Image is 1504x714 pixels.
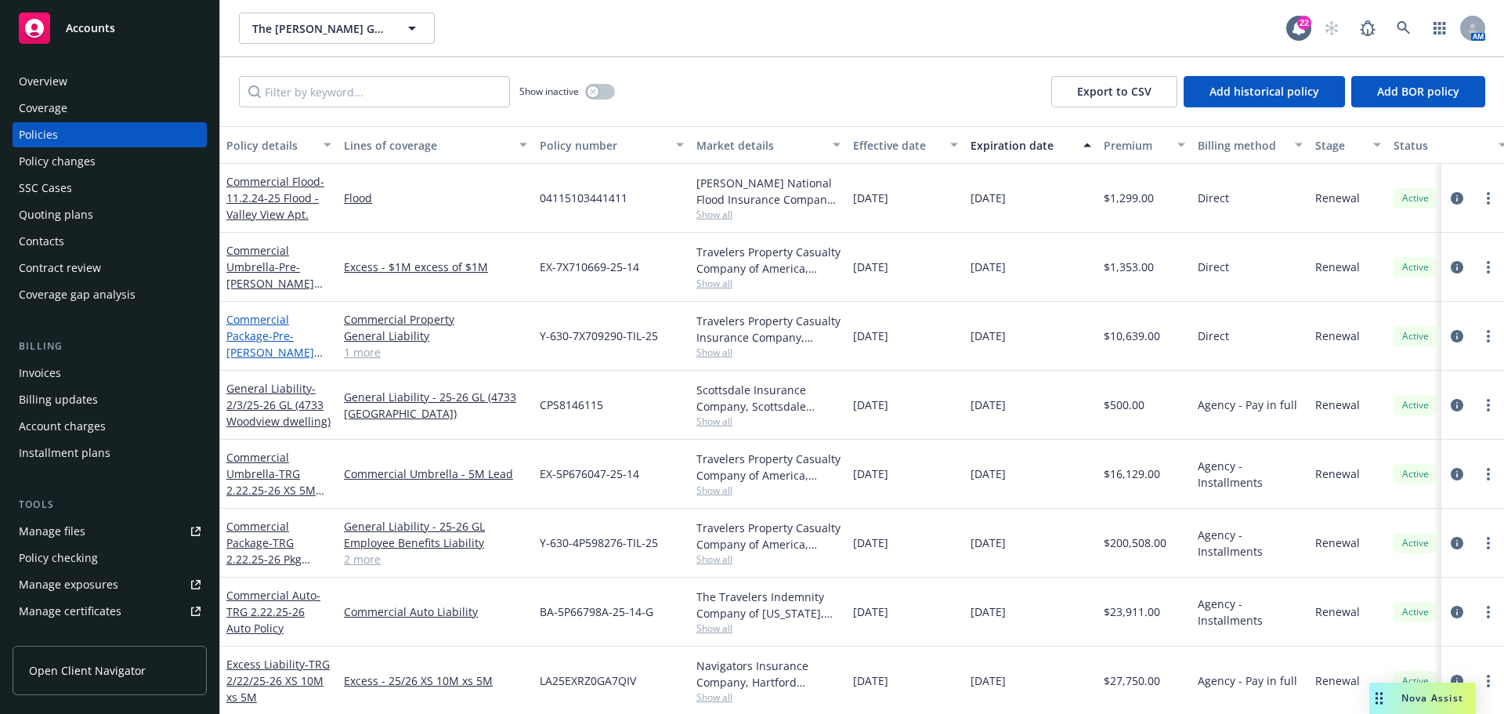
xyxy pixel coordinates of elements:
[344,190,527,206] a: Flood
[1369,683,1389,714] div: Drag to move
[1479,603,1498,622] a: more
[533,126,690,164] button: Policy number
[696,589,841,622] div: The Travelers Indemnity Company of [US_STATE], Travelers Insurance
[13,414,207,439] a: Account charges
[1309,126,1387,164] button: Stage
[226,381,331,429] a: General Liability
[13,176,207,201] a: SSC Cases
[344,535,527,551] a: Employee Benefits Liability
[1077,84,1151,99] span: Export to CSV
[19,176,72,201] div: SSC Cases
[1104,603,1160,620] span: $23,911.00
[1448,672,1466,690] a: circleInformation
[1388,13,1419,44] a: Search
[19,282,136,307] div: Coverage gap analysis
[13,440,207,466] a: Installment plans
[1400,674,1431,688] span: Active
[1315,603,1360,620] span: Renewal
[540,137,667,154] div: Policy number
[19,387,98,412] div: Billing updates
[226,657,330,705] span: - TRG 2/22/25-26 XS 10M xs 5M
[1198,596,1303,629] span: Agency - Installments
[1479,672,1498,690] a: more
[344,518,527,535] a: General Liability - 25-26 GL
[13,519,207,544] a: Manage files
[344,328,527,344] a: General Liability
[252,20,388,37] span: The [PERSON_NAME] Group of Companies
[1448,327,1466,346] a: circleInformation
[1400,191,1431,205] span: Active
[1479,258,1498,277] a: more
[971,190,1006,206] span: [DATE]
[226,381,331,429] span: - 2/3/25-26 GL (4733 Woodview dwelling)
[226,312,314,393] a: Commercial Package
[1198,137,1285,154] div: Billing method
[19,69,67,94] div: Overview
[971,397,1006,413] span: [DATE]
[13,256,207,281] a: Contract review
[344,466,527,482] a: Commercial Umbrella - 5M Lead
[19,625,98,651] div: Manage claims
[344,389,527,422] a: General Liability - 25-26 GL (4733 [GEOGRAPHIC_DATA])
[971,137,1074,154] div: Expiration date
[1315,328,1360,344] span: Renewal
[853,672,888,689] span: [DATE]
[344,551,527,567] a: 2 more
[1315,259,1360,275] span: Renewal
[1104,672,1160,689] span: $27,750.00
[220,126,338,164] button: Policy details
[13,202,207,227] a: Quoting plans
[540,466,639,482] span: EX-5P676047-25-14
[1184,76,1345,107] button: Add historical policy
[696,658,841,690] div: Navigators Insurance Company, Hartford Insurance Group
[1104,137,1168,154] div: Premium
[13,572,207,597] a: Manage exposures
[19,229,64,254] div: Contacts
[1315,672,1360,689] span: Renewal
[66,22,115,34] span: Accounts
[1104,328,1160,344] span: $10,639.00
[853,535,888,551] span: [DATE]
[226,243,314,324] a: Commercial Umbrella
[1401,691,1463,705] span: Nova Assist
[696,382,841,415] div: Scottsdale Insurance Company, Scottsdale Insurance Company (Nationwide), Burns & Wilcox
[226,657,330,705] a: Excess Liability
[13,625,207,651] a: Manage claims
[540,397,603,413] span: CPS8146115
[344,344,527,361] a: 1 more
[964,126,1097,164] button: Expiration date
[1424,13,1455,44] a: Switch app
[226,137,314,154] div: Policy details
[847,126,964,164] button: Effective date
[1209,84,1319,99] span: Add historical policy
[971,603,1006,620] span: [DATE]
[519,85,579,98] span: Show inactive
[13,122,207,147] a: Policies
[696,690,841,704] span: Show all
[696,622,841,635] span: Show all
[29,662,146,679] span: Open Client Navigator
[1316,13,1347,44] a: Start snowing
[1104,259,1154,275] span: $1,353.00
[540,535,658,551] span: Y-630-4P598276-TIL-25
[1198,527,1303,560] span: Agency - Installments
[853,328,888,344] span: [DATE]
[1400,260,1431,274] span: Active
[13,229,207,254] a: Contacts
[696,346,841,359] span: Show all
[540,672,636,689] span: LA25EXRZ0GA7QIV
[971,672,1006,689] span: [DATE]
[540,259,639,275] span: EX-7X710669-25-14
[853,137,941,154] div: Effective date
[853,603,888,620] span: [DATE]
[13,149,207,174] a: Policy changes
[540,603,653,620] span: BA-5P66798A-25-14-G
[696,520,841,553] div: Travelers Property Casualty Company of America, Travelers Insurance
[1198,259,1229,275] span: Direct
[853,397,888,413] span: [DATE]
[19,519,85,544] div: Manage files
[344,603,527,620] a: Commercial Auto Liability
[853,466,888,482] span: [DATE]
[19,361,61,386] div: Invoices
